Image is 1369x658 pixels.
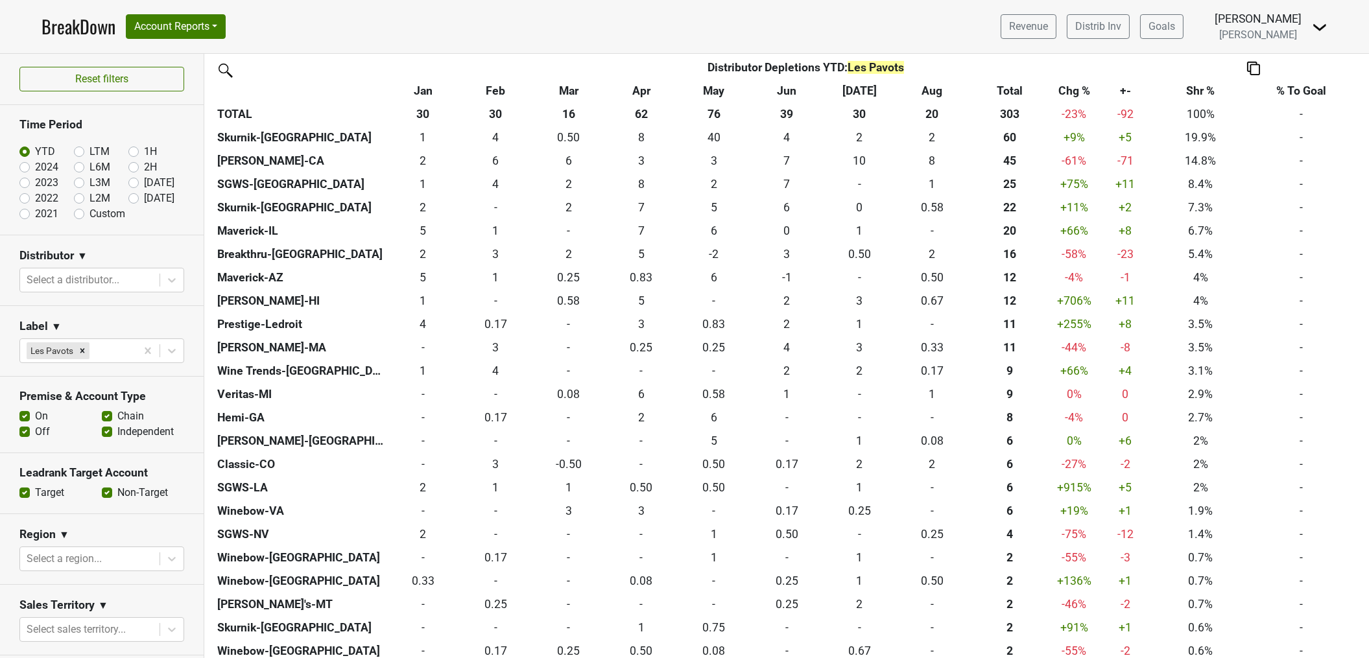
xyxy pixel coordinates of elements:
label: 2023 [35,175,58,191]
th: Jan: activate to sort column ascending [387,79,459,102]
td: -1 [750,266,823,289]
div: 0.83 [608,269,675,286]
td: 0 [896,312,968,336]
td: 1 [459,266,532,289]
div: 7 [754,176,820,193]
th: +-: activate to sort column ascending [1098,79,1153,102]
span: [PERSON_NAME] [1219,29,1297,41]
td: 0 [678,289,750,312]
td: 3.08 [605,149,678,172]
div: 16 [971,246,1047,263]
div: -71 [1101,152,1150,169]
div: 0.33 [899,339,966,356]
td: 3.5% [1153,336,1248,359]
label: L3M [89,175,110,191]
th: Maverick-IL [214,219,387,242]
td: 2 [387,242,459,266]
div: 7 [754,152,820,169]
td: +255 % [1051,312,1098,336]
div: 0.25 [535,269,602,286]
label: [DATE] [144,175,174,191]
td: 0.584 [896,196,968,219]
label: YTD [35,144,55,159]
th: 62 [605,102,678,126]
td: - [1248,196,1355,219]
td: -61 % [1051,149,1098,172]
div: 0.83 [681,316,748,333]
div: 5 [390,222,457,239]
th: 16 [532,102,605,126]
div: 1 [826,222,893,239]
label: Chain [117,408,144,424]
div: 3 [681,152,748,169]
div: - [826,269,893,286]
td: 5.333 [605,242,678,266]
th: TOTAL [214,102,387,126]
div: 7 [608,199,675,216]
td: 2 [750,289,823,312]
td: 0 [532,219,605,242]
td: +66 % [1051,219,1098,242]
div: 11 [971,339,1047,356]
td: 0.5 [532,126,605,149]
div: 2 [899,129,966,146]
td: 1.5 [532,196,605,219]
td: 0 [459,196,532,219]
td: 0 [823,266,896,289]
th: 30 [823,102,896,126]
div: 4 [754,339,820,356]
div: 1 [462,222,529,239]
td: 0 [750,219,823,242]
td: 3.5 [750,126,823,149]
a: Distrib Inv [1067,14,1130,39]
div: 60 [971,129,1047,146]
div: 2 [535,176,602,193]
td: 7.25 [750,172,823,196]
td: 0.833 [605,266,678,289]
label: Non-Target [117,485,168,500]
div: 2 [754,292,820,309]
img: Copy to clipboard [1247,62,1260,75]
th: SGWS-[GEOGRAPHIC_DATA] [214,172,387,196]
td: 1.833 [532,172,605,196]
div: 0.50 [535,129,602,146]
label: 2021 [35,206,58,222]
label: [DATE] [144,191,174,206]
div: 1 [390,176,457,193]
td: 1.74 [750,312,823,336]
th: [PERSON_NAME]-MA [214,336,387,359]
td: 3.583 [459,126,532,149]
td: +9 % [1051,126,1098,149]
th: Total: activate to sort column ascending [969,79,1051,102]
div: - [899,222,966,239]
label: L2M [89,191,110,206]
span: -23% [1062,108,1086,121]
td: 1.25 [823,312,896,336]
td: 5.75 [678,266,750,289]
div: 45 [971,152,1047,169]
td: 0.5 [896,266,968,289]
div: 3 [754,246,820,263]
td: 5 [605,289,678,312]
div: 5 [390,269,457,286]
div: +11 [1101,292,1150,309]
div: 2 [390,199,457,216]
img: filter [214,59,235,80]
td: 0 [532,336,605,359]
span: ▼ [59,527,69,543]
th: 44.910 [969,149,1051,172]
td: 1.994 [678,172,750,196]
div: +11 [1101,176,1150,193]
div: 3 [608,152,675,169]
div: 6 [535,152,602,169]
div: -2 [681,246,748,263]
td: +11 % [1051,196,1098,219]
div: - [535,339,602,356]
td: -1.583 [678,242,750,266]
td: -44 % [1051,336,1098,359]
th: Prestige-Ledroit [214,312,387,336]
td: 6.33 [459,149,532,172]
td: 2.5 [605,312,678,336]
th: 12.166 [969,266,1051,289]
div: 5 [608,292,675,309]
